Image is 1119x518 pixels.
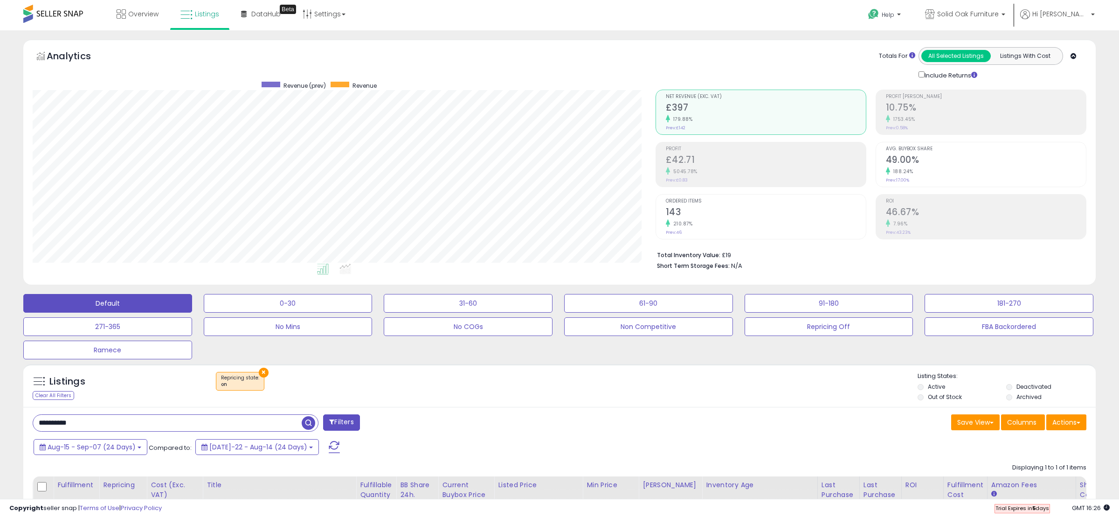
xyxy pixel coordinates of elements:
[384,317,553,336] button: No COGs
[400,480,434,500] div: BB Share 24h.
[666,207,866,219] h2: 143
[280,5,296,14] div: Tooltip anchor
[928,383,945,391] label: Active
[886,177,909,183] small: Prev: 17.00%
[886,207,1086,219] h2: 46.67%
[259,368,269,378] button: ×
[995,504,1049,512] span: Trial Expires in days
[384,294,553,313] button: 31-60
[128,9,159,19] span: Overview
[23,317,192,336] button: 271-365
[925,294,1093,313] button: 181-270
[1016,393,1042,401] label: Archived
[666,177,688,183] small: Prev: £0.83
[33,391,74,400] div: Clear All Filters
[1012,463,1086,472] div: Displaying 1 to 1 of 1 items
[951,414,1000,430] button: Save View
[195,439,319,455] button: [DATE]-22 - Aug-14 (24 Days)
[670,116,693,123] small: 179.88%
[890,220,908,227] small: 7.96%
[886,102,1086,115] h2: 10.75%
[886,147,1086,152] span: Avg. Buybox Share
[921,50,991,62] button: All Selected Listings
[928,393,962,401] label: Out of Stock
[23,294,192,313] button: Default
[360,480,392,500] div: Fulfillable Quantity
[34,439,147,455] button: Aug-15 - Sep-07 (24 Days)
[925,317,1093,336] button: FBA Backordered
[1020,9,1095,30] a: Hi [PERSON_NAME]
[587,480,635,490] div: Min Price
[666,199,866,204] span: Ordered Items
[221,381,259,388] div: on
[149,443,192,452] span: Compared to:
[947,480,983,500] div: Fulfillment Cost
[195,9,219,19] span: Listings
[1007,418,1036,427] span: Columns
[822,480,856,510] div: Last Purchase Price
[1032,9,1088,19] span: Hi [PERSON_NAME]
[657,249,1079,260] li: £19
[886,125,908,131] small: Prev: 0.58%
[731,261,742,270] span: N/A
[9,504,43,512] strong: Copyright
[49,375,85,388] h5: Listings
[861,1,910,30] a: Help
[890,116,915,123] small: 1753.45%
[442,480,490,500] div: Current Buybox Price
[352,82,377,90] span: Revenue
[912,70,988,80] div: Include Returns
[937,9,999,19] span: Solid Oak Furniture
[666,102,866,115] h2: £397
[207,480,352,490] div: Title
[283,82,326,90] span: Revenue (prev)
[706,480,813,490] div: Inventory Age
[23,341,192,359] button: Ramece
[745,317,913,336] button: Repricing Off
[1046,414,1086,430] button: Actions
[882,11,894,19] span: Help
[879,52,915,61] div: Totals For
[564,317,733,336] button: Non Competitive
[666,94,866,99] span: Net Revenue (Exc. VAT)
[1016,383,1051,391] label: Deactivated
[121,504,162,512] a: Privacy Policy
[886,154,1086,167] h2: 49.00%
[1001,414,1045,430] button: Columns
[47,49,109,65] h5: Analytics
[1032,504,1036,512] b: 5
[991,480,1072,490] div: Amazon Fees
[670,168,698,175] small: 5045.78%
[886,199,1086,204] span: ROI
[80,504,119,512] a: Terms of Use
[204,294,373,313] button: 0-30
[666,147,866,152] span: Profit
[9,504,162,513] div: seller snap | |
[670,220,693,227] small: 210.87%
[642,480,698,490] div: [PERSON_NAME]
[564,294,733,313] button: 61-90
[323,414,359,431] button: Filters
[868,8,879,20] i: Get Help
[48,442,136,452] span: Aug-15 - Sep-07 (24 Days)
[890,168,913,175] small: 188.24%
[204,317,373,336] button: No Mins
[905,480,939,490] div: ROI
[251,9,281,19] span: DataHub
[221,374,259,388] span: Repricing state :
[103,480,143,490] div: Repricing
[657,262,730,270] b: Short Term Storage Fees:
[666,154,866,167] h2: £42.71
[886,94,1086,99] span: Profit [PERSON_NAME]
[886,230,911,235] small: Prev: 43.23%
[657,251,720,259] b: Total Inventory Value:
[666,230,682,235] small: Prev: 46
[918,372,1096,381] p: Listing States:
[666,125,685,131] small: Prev: £142
[990,50,1060,62] button: Listings With Cost
[745,294,913,313] button: 91-180
[209,442,307,452] span: [DATE]-22 - Aug-14 (24 Days)
[1072,504,1110,512] span: 2025-09-7 16:26 GMT
[498,480,579,490] div: Listed Price
[151,480,199,500] div: Cost (Exc. VAT)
